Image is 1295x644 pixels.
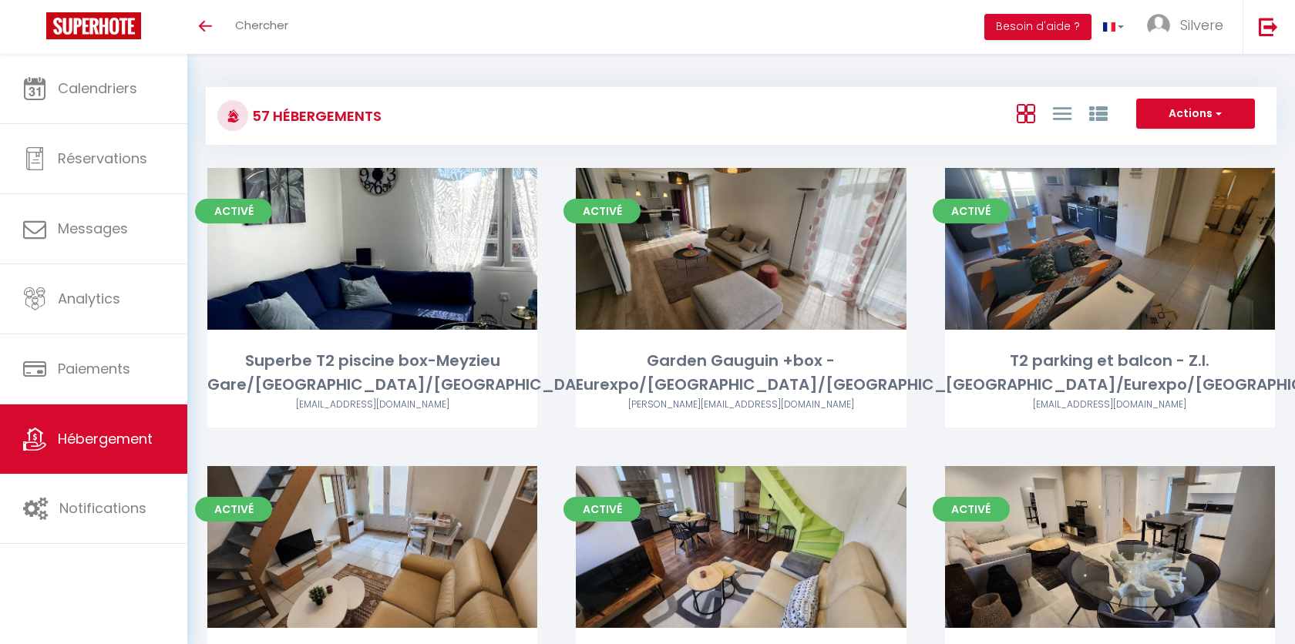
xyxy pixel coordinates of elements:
[1180,15,1223,35] span: Silvere
[563,497,641,522] span: Activé
[195,199,272,223] span: Activé
[1053,100,1071,126] a: Vue en Liste
[984,14,1091,40] button: Besoin d'aide ?
[195,497,272,522] span: Activé
[207,397,537,412] div: Airbnb
[945,349,1275,397] div: T2 parking et balcon - Z.I. [GEOGRAPHIC_DATA]/Eurexpo/[GEOGRAPHIC_DATA]
[59,498,146,518] span: Notifications
[58,219,128,238] span: Messages
[1089,100,1108,126] a: Vue par Groupe
[248,99,382,133] h3: 57 Hébergements
[576,397,906,412] div: Airbnb
[58,359,130,378] span: Paiements
[933,199,1010,223] span: Activé
[563,199,641,223] span: Activé
[1017,100,1035,126] a: Vue en Box
[1259,17,1278,36] img: logout
[933,497,1010,522] span: Activé
[576,349,906,397] div: Garden Gauguin +box - Eurexpo/[GEOGRAPHIC_DATA]/[GEOGRAPHIC_DATA]
[46,12,141,39] img: Super Booking
[945,397,1275,412] div: Airbnb
[58,289,120,308] span: Analytics
[58,429,153,448] span: Hébergement
[58,149,147,168] span: Réservations
[58,79,137,98] span: Calendriers
[235,17,288,33] span: Chercher
[207,349,537,397] div: Superbe T2 piscine box-Meyzieu Gare/[GEOGRAPHIC_DATA]/[GEOGRAPHIC_DATA]
[1136,99,1255,129] button: Actions
[1147,14,1170,37] img: ...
